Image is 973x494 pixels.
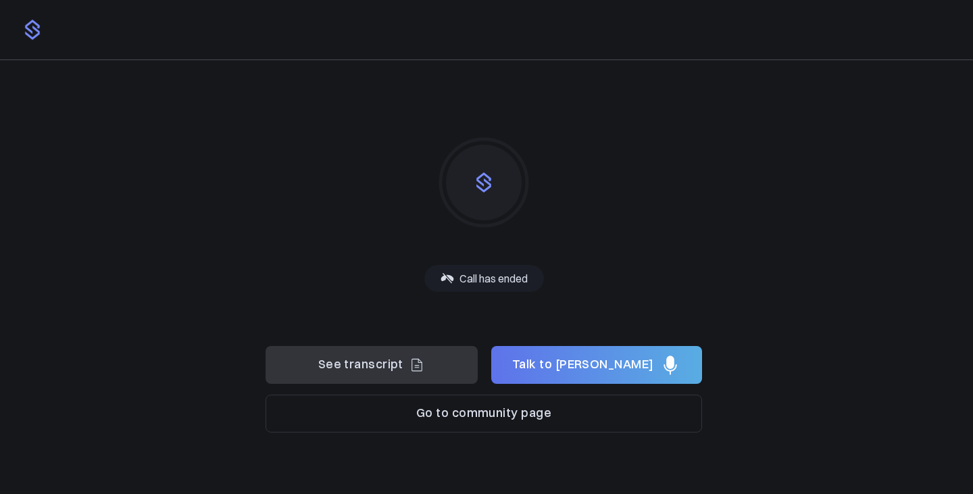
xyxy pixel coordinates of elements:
[266,406,702,420] a: Go to community page
[512,355,653,374] span: Talk to [PERSON_NAME]
[318,355,403,374] span: See transcript
[22,19,43,41] img: logo.png
[266,346,478,384] button: See transcript
[266,395,702,433] button: Go to community page
[491,346,702,384] button: Talk to [PERSON_NAME]
[459,270,528,287] p: Call has ended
